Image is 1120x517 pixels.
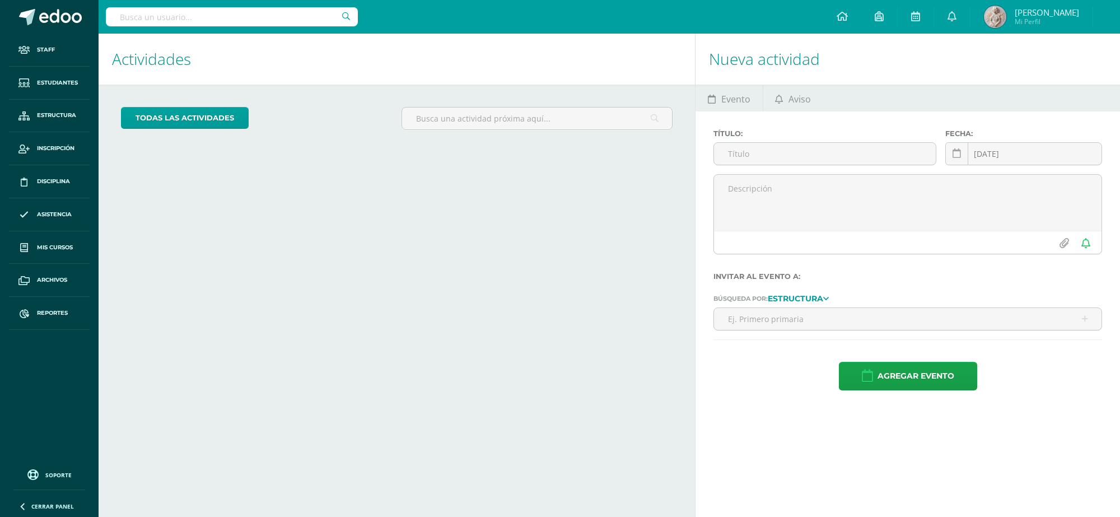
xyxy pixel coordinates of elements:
[45,471,72,479] span: Soporte
[713,295,768,302] span: Búsqueda por:
[9,132,90,165] a: Inscripción
[768,294,829,302] a: Estructura
[9,297,90,330] a: Reportes
[106,7,358,26] input: Busca un usuario...
[9,231,90,264] a: Mis cursos
[37,210,72,219] span: Asistencia
[37,144,74,153] span: Inscripción
[984,6,1006,28] img: 0721312b14301b3cebe5de6252ad211a.png
[37,78,78,87] span: Estudiantes
[37,177,70,186] span: Disciplina
[709,34,1107,85] h1: Nueva actividad
[788,86,811,113] span: Aviso
[9,165,90,198] a: Disciplina
[721,86,750,113] span: Evento
[37,276,67,285] span: Archivos
[839,362,977,390] button: Agregar evento
[713,129,936,138] label: Título:
[37,309,68,318] span: Reportes
[696,85,762,111] a: Evento
[1015,17,1079,26] span: Mi Perfil
[945,129,1102,138] label: Fecha:
[9,67,90,100] a: Estudiantes
[713,272,1102,281] label: Invitar al evento a:
[9,198,90,231] a: Asistencia
[13,467,85,482] a: Soporte
[878,362,954,390] span: Agregar evento
[1015,7,1079,18] span: [PERSON_NAME]
[31,502,74,510] span: Cerrar panel
[402,108,673,129] input: Busca una actividad próxima aquí...
[714,143,936,165] input: Título
[37,111,76,120] span: Estructura
[37,45,55,54] span: Staff
[9,34,90,67] a: Staff
[9,264,90,297] a: Archivos
[946,143,1102,165] input: Fecha de entrega
[763,85,823,111] a: Aviso
[112,34,682,85] h1: Actividades
[37,243,73,252] span: Mis cursos
[714,308,1102,330] input: Ej. Primero primaria
[768,294,823,304] strong: Estructura
[121,107,249,129] a: todas las Actividades
[9,100,90,133] a: Estructura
